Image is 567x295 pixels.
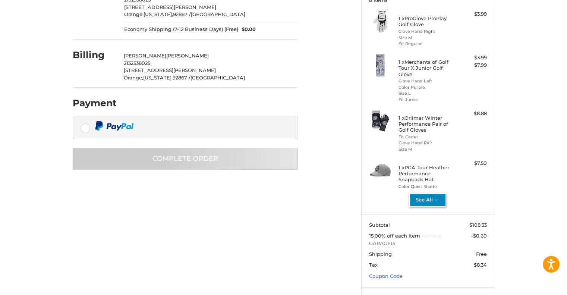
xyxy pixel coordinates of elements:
li: Size M [399,146,456,153]
li: Fit Regular [399,41,456,47]
span: [STREET_ADDRESS][PERSON_NAME] [124,4,216,10]
span: 2132538025 [124,60,150,66]
span: $8.34 [474,262,487,268]
span: Orange, [124,11,144,17]
li: Glove Hand Left [399,78,456,84]
span: Subtotal [369,222,390,228]
span: Orange, [124,75,143,81]
span: -$0.60 [471,233,487,239]
span: [PERSON_NAME] [166,53,209,59]
li: Size M [399,35,456,41]
div: $8.88 [457,110,487,117]
h4: 1 x PGA Tour Heather Performance Snapback Hat [399,164,456,183]
span: [GEOGRAPHIC_DATA] [190,75,245,81]
li: Glove Hand Right [399,28,456,35]
span: Economy Shipping (7-12 Business Days) (Free) [124,26,238,33]
div: $3.99 [457,54,487,62]
span: Free [476,251,487,257]
span: Tax [369,262,378,268]
h4: 1 x Merchants of Golf Tour X Junior Golf Glove [399,59,456,77]
h2: Billing [73,49,116,61]
div: $7.99 [457,62,487,69]
span: [STREET_ADDRESS][PERSON_NAME] [124,67,216,73]
div: $3.99 [457,10,487,18]
span: [GEOGRAPHIC_DATA] [191,11,245,17]
span: [PERSON_NAME] [124,53,166,59]
h2: Payment [73,97,117,109]
div: $7.50 [457,160,487,167]
span: 92867 / [173,11,191,17]
span: $0.00 [238,26,256,33]
span: GARAGE15 [369,240,487,247]
li: Size L [399,90,456,97]
li: Glove Hand Pair [399,140,456,146]
h4: 1 x Orlimar Winter Performance Pair of Golf Gloves [399,115,456,133]
a: Coupon Code [369,273,403,279]
li: Fit Cadet [399,134,456,140]
li: Color Quiet Shade [399,183,456,190]
span: 92867 / [173,75,190,81]
span: Shipping [369,251,392,257]
span: [US_STATE], [143,75,173,81]
span: 15.00% off each item [369,233,422,239]
span: [US_STATE], [144,11,173,17]
img: PayPal icon [95,121,134,131]
h4: 1 x ProGlove ProPlay Golf Glove [399,15,456,28]
li: Fit Junior [399,97,456,103]
button: Complete order [73,148,297,169]
button: See All [409,193,446,207]
li: Color Purple [399,84,456,91]
span: $108.33 [469,222,487,228]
